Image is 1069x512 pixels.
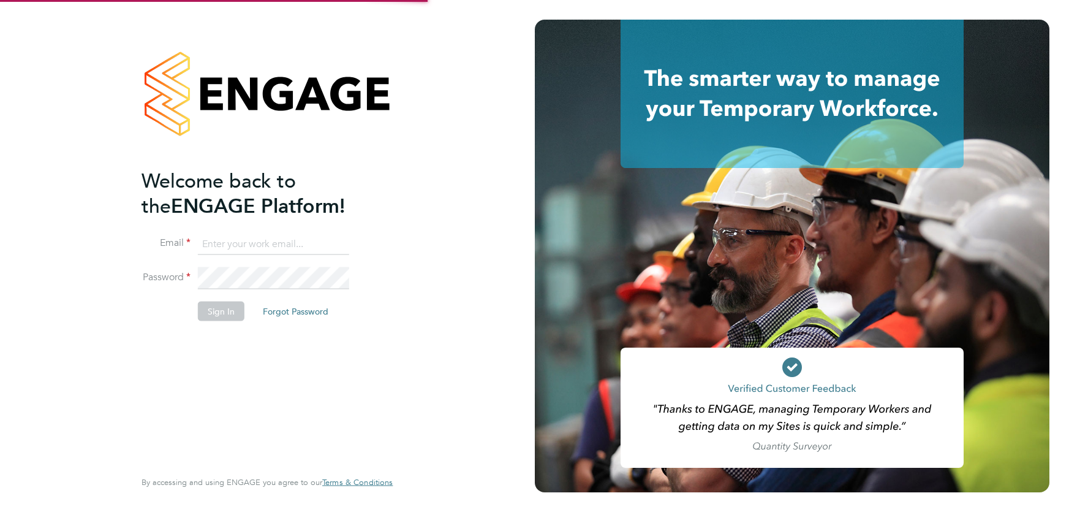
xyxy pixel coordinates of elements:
[142,169,296,218] span: Welcome back to the
[142,477,393,487] span: By accessing and using ENGAGE you agree to our
[142,168,380,218] h2: ENGAGE Platform!
[142,237,191,250] label: Email
[142,271,191,284] label: Password
[198,233,349,255] input: Enter your work email...
[198,302,244,321] button: Sign In
[322,478,393,487] a: Terms & Conditions
[253,302,338,321] button: Forgot Password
